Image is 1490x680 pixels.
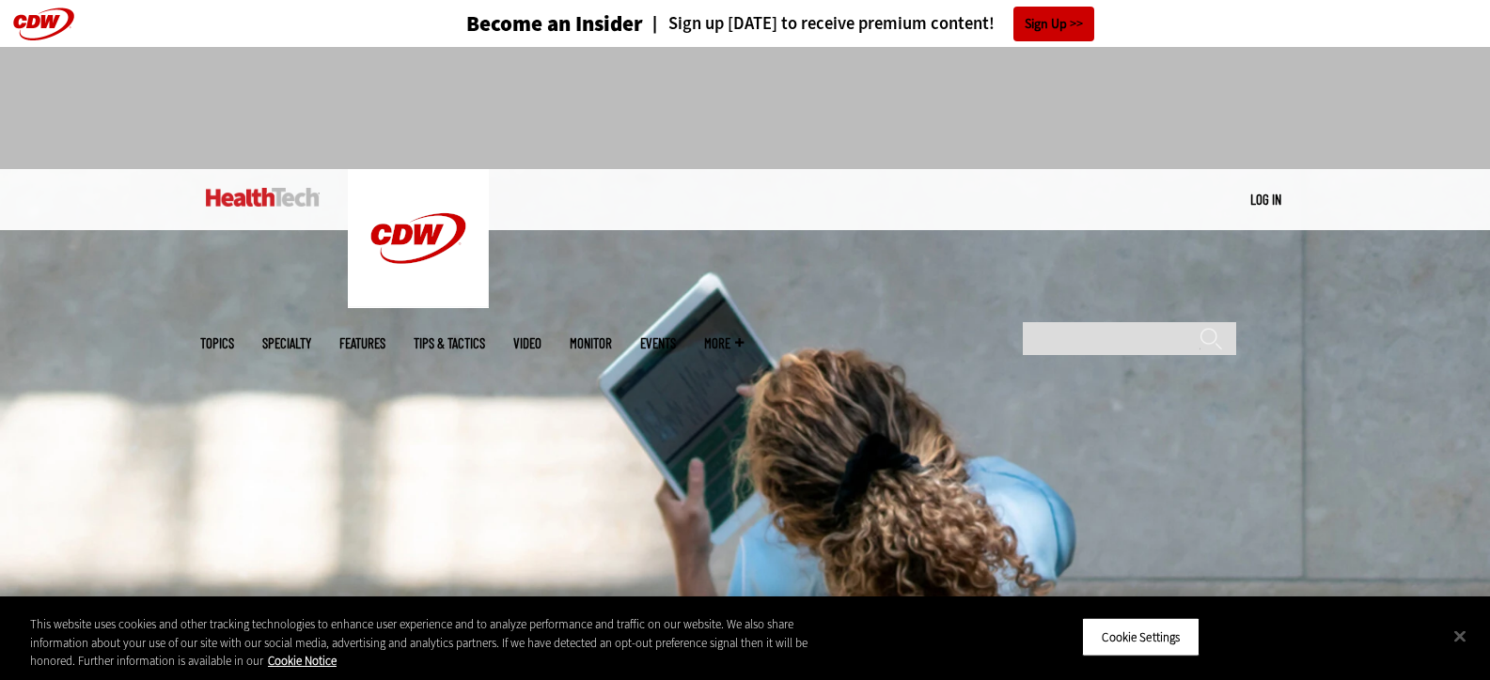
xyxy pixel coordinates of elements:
[200,336,234,350] span: Topics
[268,653,337,669] a: More information about your privacy
[1013,7,1094,41] a: Sign Up
[262,336,311,350] span: Specialty
[1250,191,1281,208] a: Log in
[206,188,320,207] img: Home
[1439,615,1481,657] button: Close
[643,15,995,33] a: Sign up [DATE] to receive premium content!
[704,336,744,350] span: More
[640,336,676,350] a: Events
[570,336,612,350] a: MonITor
[348,169,489,308] img: Home
[414,336,485,350] a: Tips & Tactics
[466,13,643,35] h3: Become an Insider
[396,13,643,35] a: Become an Insider
[348,293,489,313] a: CDW
[1082,617,1200,657] button: Cookie Settings
[30,615,820,671] div: This website uses cookies and other tracking technologies to enhance user experience and to analy...
[513,336,541,350] a: Video
[403,66,1088,150] iframe: advertisement
[1250,190,1281,209] div: User menu
[339,336,385,350] a: Features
